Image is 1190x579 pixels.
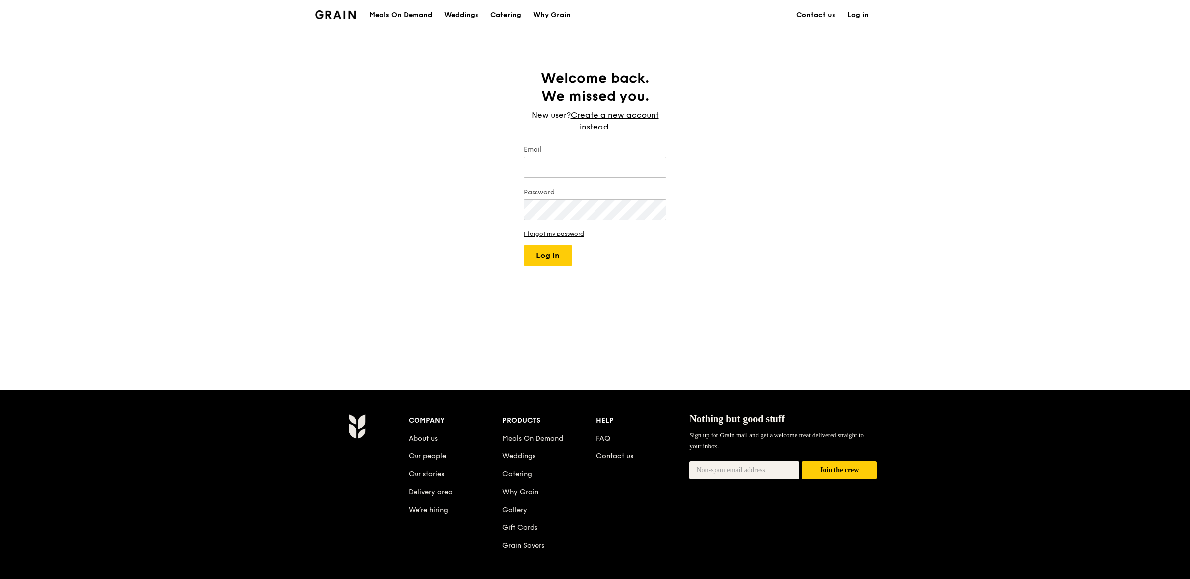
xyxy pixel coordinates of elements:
[524,245,572,266] button: Log in
[596,434,610,443] a: FAQ
[580,122,611,131] span: instead.
[790,0,841,30] a: Contact us
[348,414,365,439] img: Grain
[490,0,521,30] div: Catering
[409,452,446,460] a: Our people
[409,470,444,478] a: Our stories
[802,461,877,480] button: Join the crew
[409,434,438,443] a: About us
[502,506,527,514] a: Gallery
[689,431,864,450] span: Sign up for Grain mail and get a welcome treat delivered straight to your inbox.
[409,488,453,496] a: Delivery area
[444,0,478,30] div: Weddings
[596,452,633,460] a: Contact us
[502,452,535,460] a: Weddings
[502,434,563,443] a: Meals On Demand
[502,523,537,532] a: Gift Cards
[524,188,666,197] label: Password
[524,145,666,155] label: Email
[532,110,571,120] span: New user?
[409,506,448,514] a: We’re hiring
[409,414,502,428] div: Company
[315,10,356,19] img: Grain
[502,488,538,496] a: Why Grain
[689,413,785,424] span: Nothing but good stuff
[527,0,577,30] a: Why Grain
[841,0,875,30] a: Log in
[596,414,690,428] div: Help
[484,0,527,30] a: Catering
[571,109,659,121] a: Create a new account
[533,0,571,30] div: Why Grain
[524,69,666,105] h1: Welcome back. We missed you.
[689,461,799,479] input: Non-spam email address
[502,470,532,478] a: Catering
[502,541,544,550] a: Grain Savers
[524,230,666,237] a: I forgot my password
[438,0,484,30] a: Weddings
[502,414,596,428] div: Products
[369,0,432,30] div: Meals On Demand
